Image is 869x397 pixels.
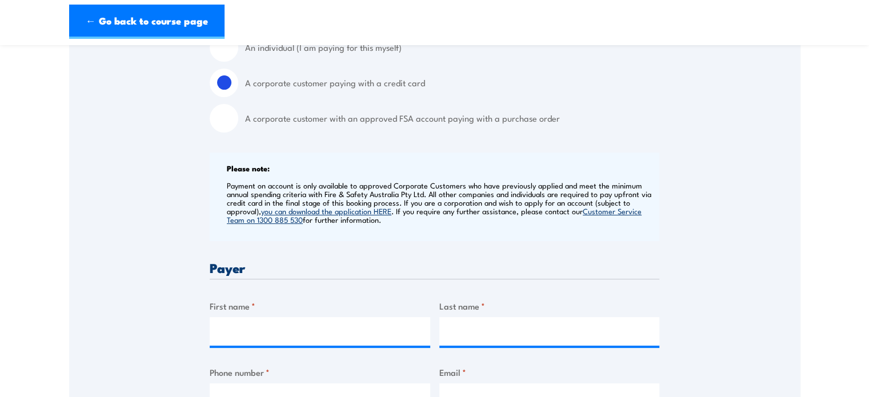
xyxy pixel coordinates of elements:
[261,206,391,216] a: you can download the application HERE
[210,366,430,379] label: Phone number
[227,206,642,224] a: Customer Service Team on 1300 885 530
[439,299,660,312] label: Last name
[245,104,659,133] label: A corporate customer with an approved FSA account paying with a purchase order
[245,69,659,97] label: A corporate customer paying with a credit card
[69,5,225,39] a: ← Go back to course page
[227,162,270,174] b: Please note:
[439,366,660,379] label: Email
[227,181,656,224] p: Payment on account is only available to approved Corporate Customers who have previously applied ...
[245,33,659,62] label: An individual (I am paying for this myself)
[210,299,430,312] label: First name
[210,261,659,274] h3: Payer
